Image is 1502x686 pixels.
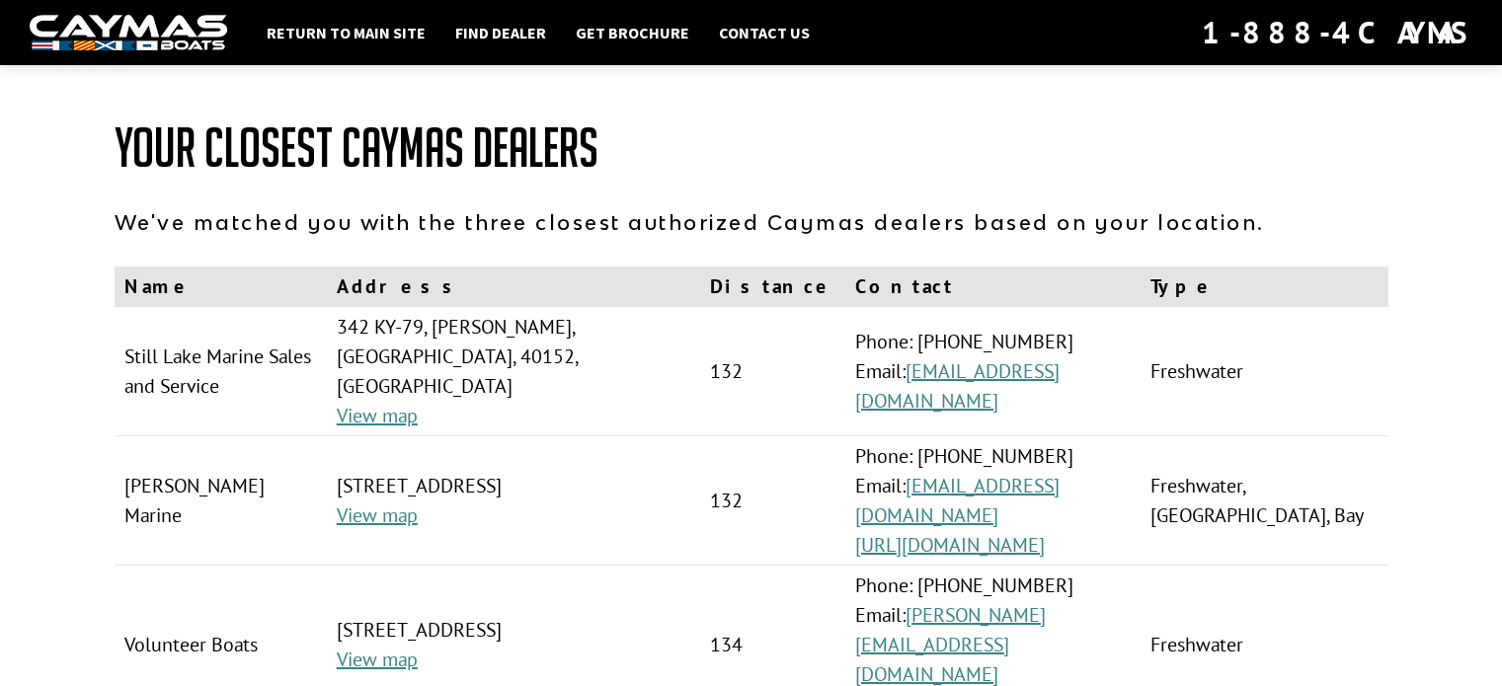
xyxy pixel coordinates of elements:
[700,267,845,307] th: Distance
[115,267,327,307] th: Name
[115,307,327,436] td: Still Lake Marine Sales and Service
[327,436,700,566] td: [STREET_ADDRESS]
[1141,436,1387,566] td: Freshwater, [GEOGRAPHIC_DATA], Bay
[337,502,418,528] a: View map
[1202,11,1472,54] div: 1-888-4CAYMAS
[115,118,1388,178] h1: Your Closest Caymas Dealers
[566,20,699,45] a: Get Brochure
[700,436,845,566] td: 132
[327,267,700,307] th: Address
[445,20,556,45] a: Find Dealer
[115,207,1388,237] p: We've matched you with the three closest authorized Caymas dealers based on your location.
[855,532,1045,558] a: [URL][DOMAIN_NAME]
[845,307,1141,436] td: Phone: [PHONE_NUMBER] Email:
[1141,307,1387,436] td: Freshwater
[30,15,227,51] img: white-logo-c9c8dbefe5ff5ceceb0f0178aa75bf4bb51f6bca0971e226c86eb53dfe498488.png
[327,307,700,436] td: 342 KY-79, [PERSON_NAME], [GEOGRAPHIC_DATA], 40152, [GEOGRAPHIC_DATA]
[845,436,1141,566] td: Phone: [PHONE_NUMBER] Email:
[845,267,1141,307] th: Contact
[257,20,435,45] a: Return to main site
[337,647,418,672] a: View map
[709,20,820,45] a: Contact Us
[855,473,1060,528] a: [EMAIL_ADDRESS][DOMAIN_NAME]
[1141,267,1387,307] th: Type
[115,436,327,566] td: [PERSON_NAME] Marine
[337,403,418,428] a: View map
[855,358,1060,414] a: [EMAIL_ADDRESS][DOMAIN_NAME]
[700,307,845,436] td: 132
